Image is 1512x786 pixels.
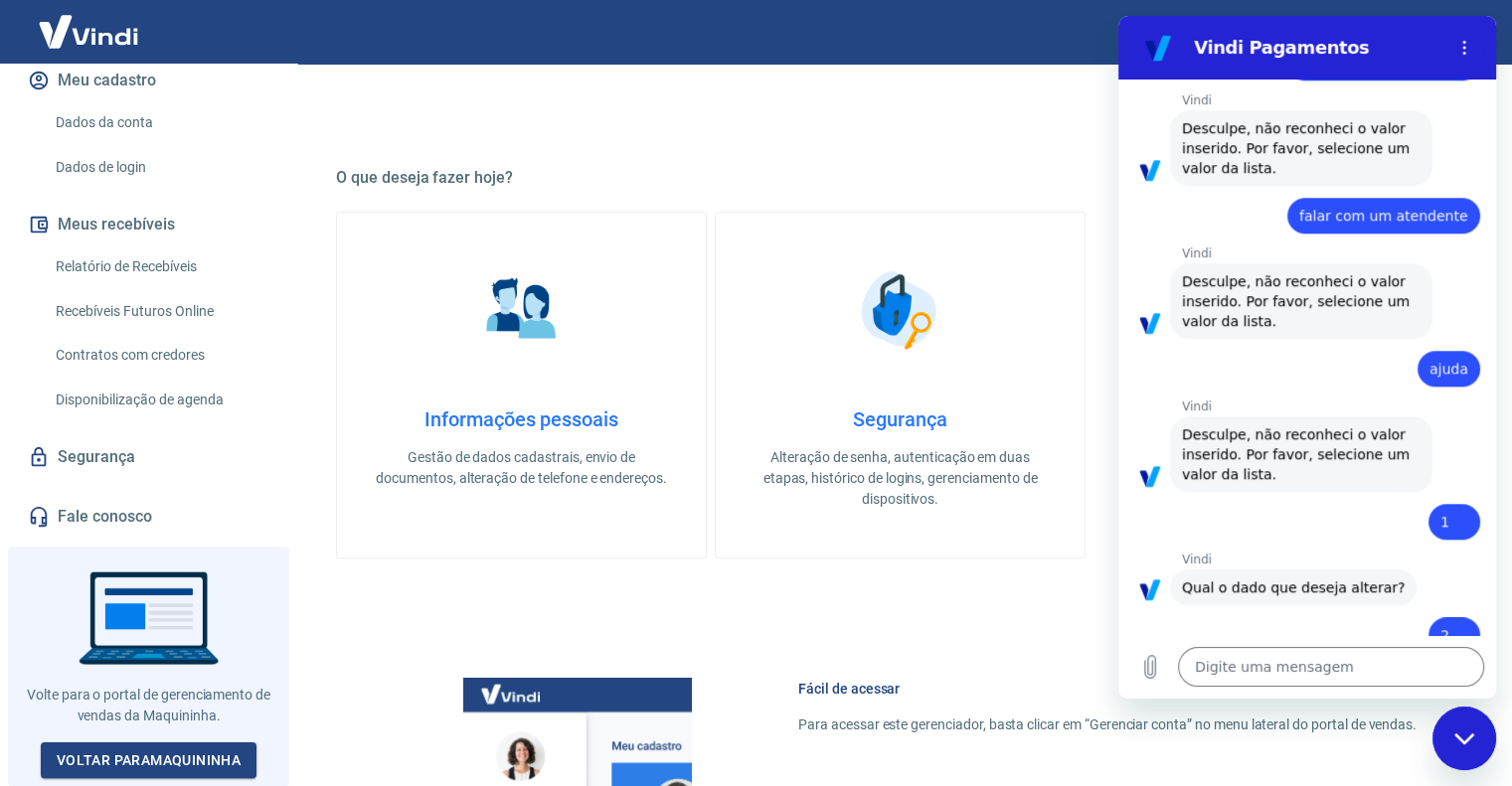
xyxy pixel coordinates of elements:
p: Para acessar este gerenciador, basta clicar em “Gerenciar conta” no menu lateral do portal de ven... [798,714,1417,735]
a: Segurança [24,435,273,479]
button: Meu cadastro [24,59,273,102]
a: Dados de login [48,147,273,188]
img: Segurança [851,260,950,360]
a: Informações pessoaisInformações pessoaisGestão de dados cadastrais, envio de documentos, alteraçã... [336,212,707,558]
a: Contratos com credores [48,335,273,376]
button: Meus recebíveis [24,203,273,246]
iframe: Botão para abrir a janela de mensagens, conversa em andamento [1432,707,1496,770]
a: Relatório de Recebíveis [48,246,273,287]
a: Disponibilização de agenda [48,380,273,420]
a: Recebíveis Futuros Online [48,291,273,332]
h5: O que deseja fazer hoje? [336,168,1464,188]
iframe: Janela de mensagens [1118,16,1496,699]
h6: Fácil de acessar [798,679,1417,699]
button: Sair [1417,14,1488,51]
p: Gestão de dados cadastrais, envio de documentos, alteração de telefone e endereços. [369,447,674,489]
a: Voltar paraMaquininha [41,742,256,779]
p: Alteração de senha, autenticação em duas etapas, histórico de logins, gerenciamento de dispositivos. [748,447,1053,510]
h4: Informações pessoais [369,407,674,431]
img: Informações pessoais [472,260,572,360]
a: Dados da conta [48,102,273,143]
a: Fale conosco [24,495,273,539]
h4: Segurança [748,407,1053,431]
img: Vindi [24,1,153,62]
a: SegurançaSegurançaAlteração de senha, autenticação em duas etapas, histórico de logins, gerenciam... [715,212,1086,558]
